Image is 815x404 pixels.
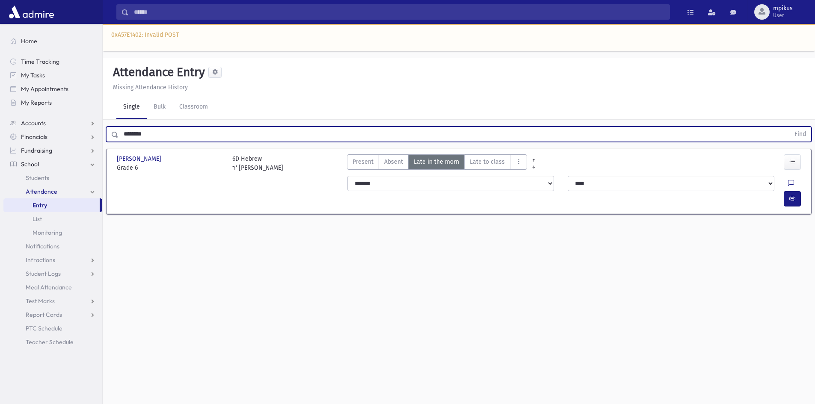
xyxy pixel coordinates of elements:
[26,174,49,182] span: Students
[21,58,59,65] span: Time Tracking
[3,144,102,157] a: Fundraising
[414,157,459,166] span: Late in the morn
[773,12,793,19] span: User
[26,283,72,291] span: Meal Attendance
[232,154,283,172] div: 6D Hebrew ר' [PERSON_NAME]
[3,198,100,212] a: Entry
[26,256,55,264] span: Infractions
[103,24,815,51] div: 0xA57E1402: Invalid POST
[3,226,102,239] a: Monitoring
[3,280,102,294] a: Meal Attendance
[384,157,403,166] span: Absent
[33,215,42,223] span: List
[129,4,670,20] input: Search
[3,82,102,96] a: My Appointments
[26,188,57,195] span: Attendance
[773,5,793,12] span: mpikus
[21,119,46,127] span: Accounts
[3,212,102,226] a: List
[26,297,55,305] span: Test Marks
[26,311,62,318] span: Report Cards
[3,116,102,130] a: Accounts
[3,321,102,335] a: PTC Schedule
[3,253,102,267] a: Infractions
[7,3,56,21] img: AdmirePro
[21,133,47,141] span: Financials
[117,163,224,172] span: Grade 6
[26,242,59,250] span: Notifications
[3,171,102,185] a: Students
[33,229,62,236] span: Monitoring
[353,157,373,166] span: Present
[110,84,188,91] a: Missing Attendance History
[3,185,102,198] a: Attendance
[113,84,188,91] u: Missing Attendance History
[21,85,68,93] span: My Appointments
[172,95,215,119] a: Classroom
[347,154,527,172] div: AttTypes
[147,95,172,119] a: Bulk
[3,68,102,82] a: My Tasks
[21,160,39,168] span: School
[3,308,102,321] a: Report Cards
[470,157,505,166] span: Late to class
[110,65,205,80] h5: Attendance Entry
[116,95,147,119] a: Single
[26,324,62,332] span: PTC Schedule
[3,267,102,280] a: Student Logs
[21,37,37,45] span: Home
[3,96,102,109] a: My Reports
[21,147,52,154] span: Fundraising
[3,157,102,171] a: School
[21,71,45,79] span: My Tasks
[3,55,102,68] a: Time Tracking
[3,130,102,144] a: Financials
[117,154,163,163] span: [PERSON_NAME]
[21,99,52,106] span: My Reports
[3,294,102,308] a: Test Marks
[789,127,811,142] button: Find
[33,201,47,209] span: Entry
[26,338,74,346] span: Teacher Schedule
[3,239,102,253] a: Notifications
[3,335,102,349] a: Teacher Schedule
[3,34,102,48] a: Home
[26,270,61,277] span: Student Logs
